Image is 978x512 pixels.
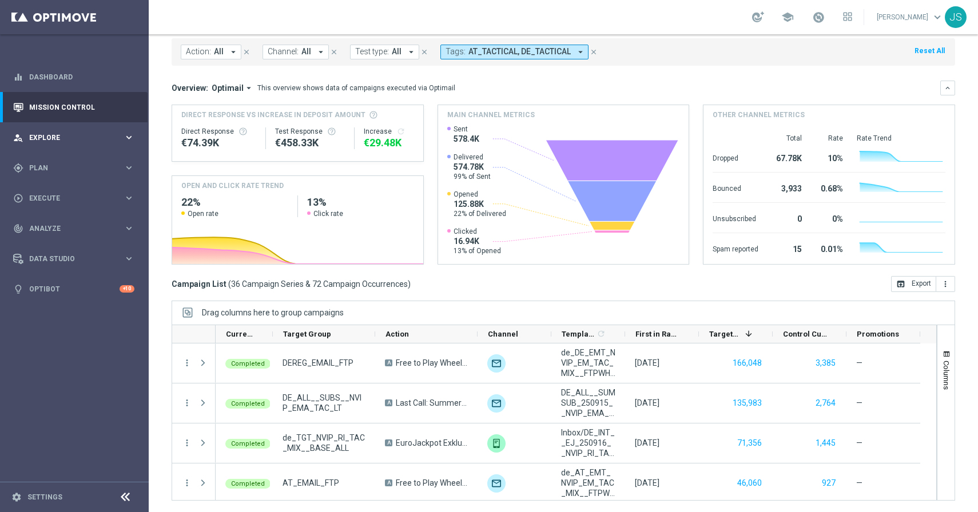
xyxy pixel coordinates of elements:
[225,358,271,369] colored-tag: Completed
[283,330,331,338] span: Target Group
[231,440,265,447] span: Completed
[454,246,501,255] span: 13% of Opened
[713,178,758,197] div: Bounced
[487,474,506,493] div: Optimail
[454,134,479,144] span: 578.4K
[172,279,411,289] h3: Campaign List
[283,478,339,488] span: AT_EMAIL_FTP
[876,9,945,26] a: [PERSON_NAME]keyboard_arrow_down
[936,276,955,292] button: more_vert
[589,46,599,58] button: close
[419,46,430,58] button: close
[856,358,862,368] span: —
[385,439,392,446] span: A
[202,308,344,317] div: Row Groups
[635,358,659,368] div: 15 Sep 2025, Monday
[301,47,311,57] span: All
[944,84,952,92] i: keyboard_arrow_down
[772,148,802,166] div: 67.78K
[468,47,571,57] span: AT_TACTICAL, DE_TACTICAL
[283,358,353,368] span: DEREG_EMAIL_FTP
[182,358,192,368] i: more_vert
[202,308,344,317] span: Drag columns here to group campaigns
[263,45,329,59] button: Channel: All arrow_drop_down
[29,195,124,202] span: Execute
[487,354,506,373] div: Optimail
[181,181,284,191] h4: OPEN AND CLICK RATE TREND
[182,438,192,448] i: more_vert
[13,194,135,203] button: play_circle_outline Execute keyboard_arrow_right
[408,279,411,289] span: )
[713,110,805,120] h4: Other channel metrics
[385,399,392,406] span: A
[940,81,955,95] button: keyboard_arrow_down
[29,225,124,232] span: Analyze
[275,127,345,136] div: Test Response
[355,47,389,57] span: Test type:
[364,127,414,136] div: Increase
[783,330,827,338] span: Control Customers
[731,356,763,370] button: 166,048
[772,178,802,197] div: 3,933
[487,394,506,413] img: Optimail
[709,330,741,338] span: Targeted Customers
[313,209,343,218] span: Click rate
[13,223,23,234] i: track_changes
[781,11,794,23] span: school
[13,274,134,304] div: Optibot
[13,73,135,82] button: equalizer Dashboard
[736,476,763,490] button: 46,060
[814,436,837,450] button: 1,445
[13,133,23,143] i: person_search
[13,103,135,112] button: Mission Control
[182,398,192,408] button: more_vert
[816,134,843,143] div: Rate
[590,48,598,56] i: close
[13,163,23,173] i: gps_fixed
[29,92,134,122] a: Mission Control
[124,253,134,264] i: keyboard_arrow_right
[329,46,339,58] button: close
[454,125,479,134] span: Sent
[13,224,135,233] button: track_changes Analyze keyboard_arrow_right
[857,134,945,143] div: Rate Trend
[454,209,506,218] span: 22% of Delivered
[931,11,944,23] span: keyboard_arrow_down
[13,163,124,173] div: Plan
[713,209,758,227] div: Unsubscribed
[13,163,135,173] button: gps_fixed Plan keyboard_arrow_right
[124,193,134,203] i: keyboard_arrow_right
[228,47,238,57] i: arrow_drop_down
[731,396,763,410] button: 135,983
[561,347,615,378] span: de_DE_EMT_NVIP_EM_TAC_MIX__FTPWHEEL_250915
[454,190,506,199] span: Opened
[181,45,241,59] button: Action: All arrow_drop_down
[891,279,955,288] multiple-options-button: Export to CSV
[124,132,134,143] i: keyboard_arrow_right
[216,423,920,463] div: Press SPACE to select this row.
[181,110,365,120] span: Direct Response VS Increase In Deposit Amount
[13,133,124,143] div: Explore
[226,330,253,338] span: Current Status
[396,358,468,368] span: Free to Play Wheel DE REG
[816,148,843,166] div: 10%
[561,427,615,458] span: Inbox/DE_INT__EJ_250916__NVIP_RI_TAC_LT
[13,133,135,142] div: person_search Explore keyboard_arrow_right
[13,285,135,294] div: lightbulb Optibot +10
[29,255,124,262] span: Data Studio
[29,62,134,92] a: Dashboard
[396,127,405,136] i: refresh
[181,127,256,136] div: Direct Response
[188,209,218,218] span: Open rate
[182,478,192,488] i: more_vert
[208,83,257,93] button: Optimail arrow_drop_down
[597,329,606,338] i: refresh
[447,110,535,120] h4: Main channel metrics
[713,148,758,166] div: Dropped
[385,359,392,366] span: A
[816,209,843,227] div: 0%
[13,284,23,294] i: lightbulb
